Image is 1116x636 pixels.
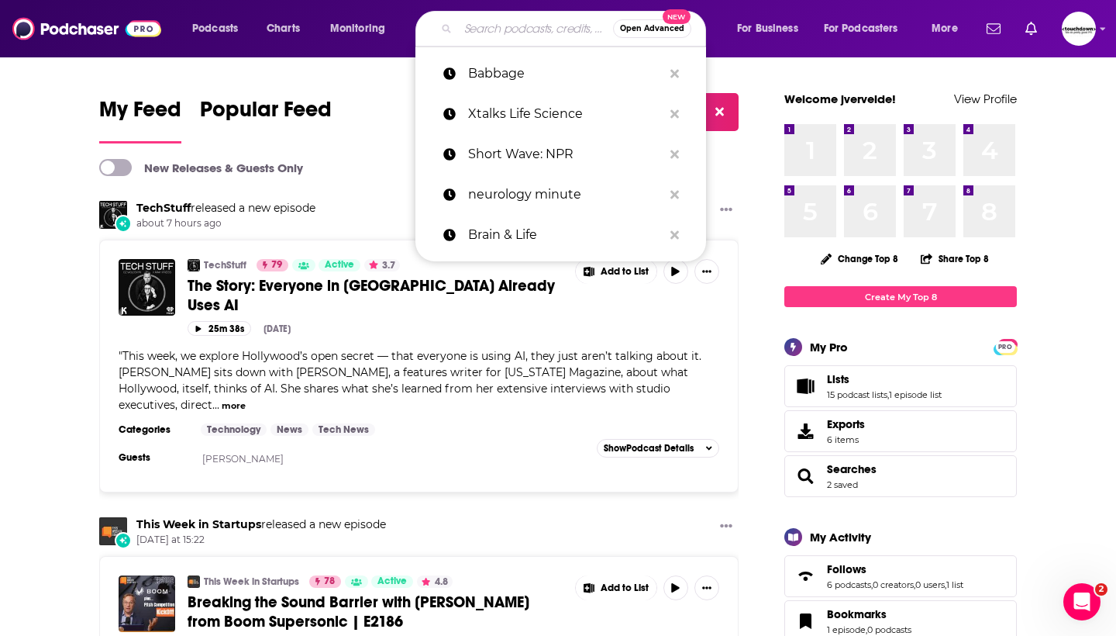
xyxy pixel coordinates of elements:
button: Share Top 8 [920,244,990,274]
span: Exports [827,417,865,431]
a: TechStuff [99,201,127,229]
span: Logged in as jvervelde [1062,12,1096,46]
a: View Profile [954,92,1017,106]
span: Monitoring [330,18,385,40]
button: ShowPodcast Details [597,439,719,458]
span: For Business [737,18,798,40]
a: 1 episode [827,624,866,635]
a: This Week in Startups [204,576,299,588]
button: more [222,399,246,413]
a: Babbage [415,54,706,94]
p: neurology minute [468,175,663,215]
a: 78 [309,576,341,588]
div: My Pro [810,340,848,354]
span: Follows [827,562,866,576]
a: Breaking the Sound Barrier with [PERSON_NAME] from Boom Supersonic | E2186 [188,593,564,631]
a: Breaking the Sound Barrier with Blake Scholl from Boom Supersonic | E2186 [119,576,175,632]
span: For Podcasters [824,18,898,40]
button: Show More Button [714,201,739,220]
a: Show notifications dropdown [1019,16,1043,42]
a: Active [319,259,360,271]
span: Charts [267,18,300,40]
a: The Story: Everyone in [GEOGRAPHIC_DATA] Already Uses AI [188,276,564,315]
a: Tech News [312,423,375,436]
span: , [866,624,867,635]
a: Charts [257,16,309,41]
span: New [663,9,691,24]
a: TechStuff [188,259,200,271]
p: Xtalks Life Science [468,94,663,134]
span: The Story: Everyone in [GEOGRAPHIC_DATA] Already Uses AI [188,276,555,315]
span: Breaking the Sound Barrier with [PERSON_NAME] from Boom Supersonic | E2186 [188,593,529,631]
a: Lists [790,375,821,397]
button: open menu [921,16,977,41]
span: about 7 hours ago [136,217,315,230]
a: Follows [790,565,821,587]
img: The Story: Everyone in Hollywood Already Uses AI [119,259,175,316]
span: Bookmarks [827,607,887,621]
a: My Feed [99,96,181,143]
a: Brain & Life [415,215,706,255]
a: Create My Top 8 [784,286,1017,307]
h3: released a new episode [136,201,315,216]
span: Active [325,258,354,273]
h3: Guests [119,451,188,464]
a: 2 saved [827,479,858,490]
button: 3.7 [364,259,400,271]
span: This week, we explore Hollywood’s open secret — that everyone is using AI, they just aren’t talki... [119,349,701,412]
a: Exports [784,410,1017,452]
a: PRO [996,340,1014,352]
span: Lists [784,365,1017,407]
button: Show More Button [714,517,739,537]
span: Add to List [601,582,649,594]
div: New Episode [115,215,132,232]
a: [PERSON_NAME] [202,453,284,465]
span: Open Advanced [620,25,684,33]
a: Lists [827,372,942,386]
button: Open AdvancedNew [613,19,691,38]
a: 1 episode list [889,389,942,400]
a: 79 [257,259,288,271]
a: Technology [201,423,267,436]
a: This Week in Startups [136,517,261,531]
span: Popular Feed [200,96,332,132]
div: New Episode [115,532,132,549]
a: 1 list [946,579,963,590]
iframe: Intercom live chat [1063,583,1100,620]
button: 4.8 [417,576,453,588]
a: Follows [827,562,963,576]
button: Show More Button [576,576,656,600]
span: PRO [996,341,1014,353]
span: , [871,579,873,590]
img: This Week in Startups [188,576,200,588]
span: More [932,18,958,40]
span: 79 [271,258,282,273]
span: " [119,349,701,412]
a: Bookmarks [790,610,821,632]
a: New Releases & Guests Only [99,159,303,176]
button: 25m 38s [188,321,251,336]
span: , [945,579,946,590]
img: User Profile [1062,12,1096,46]
span: ... [212,398,219,412]
button: open menu [181,16,258,41]
p: Brain & Life [468,215,663,255]
span: , [914,579,915,590]
span: Podcasts [192,18,238,40]
p: Babbage [468,54,663,94]
span: 2 [1095,583,1107,596]
a: TechStuff [136,201,191,215]
a: 15 podcast lists [827,389,887,400]
a: Xtalks Life Science [415,94,706,134]
a: Popular Feed [200,96,332,143]
a: Bookmarks [827,607,911,621]
h3: released a new episode [136,517,386,532]
a: Welcome jvervelde! [784,92,896,106]
a: neurology minute [415,175,706,215]
span: 78 [324,574,335,589]
img: Podchaser - Follow, Share and Rate Podcasts [12,14,161,43]
span: My Feed [99,96,181,132]
h3: Categories [119,423,188,436]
